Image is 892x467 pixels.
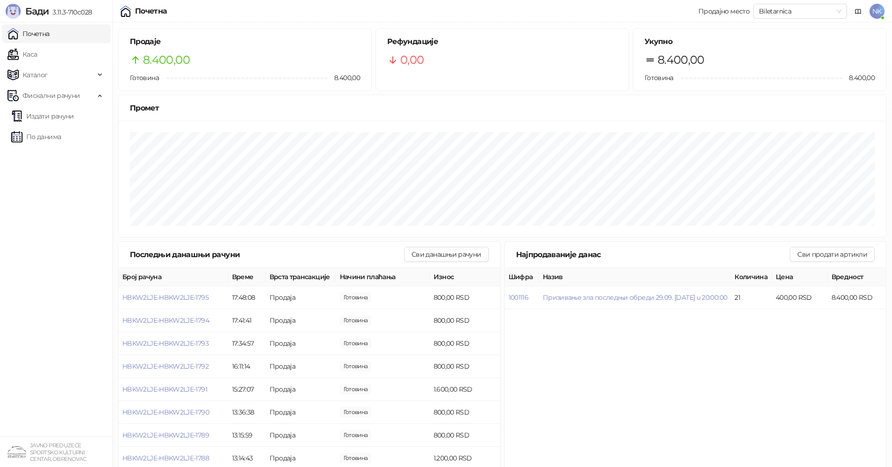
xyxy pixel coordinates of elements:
[328,73,360,83] span: 8.400,00
[122,316,209,325] button: HBKW2LJE-HBKW2LJE-1794
[228,378,266,401] td: 15:27:07
[30,442,86,462] small: JAVNO PREDUZEĆE SPORTSKO KULTURNI CENTAR, OBRENOVAC
[336,268,430,286] th: Начини плаћања
[430,355,500,378] td: 800,00 RSD
[228,332,266,355] td: 17:34:57
[658,51,705,69] span: 8.400,00
[539,268,731,286] th: Назив
[22,86,80,105] span: Фискални рачуни
[130,249,404,260] div: Последњи данашњи рачуни
[119,268,228,286] th: Број рачуна
[228,268,266,286] th: Време
[340,430,372,440] span: 800,00
[6,4,21,19] img: Logo
[266,424,336,447] td: Продаја
[430,286,500,309] td: 800,00 RSD
[828,286,886,309] td: 8.400,00 RSD
[430,378,500,401] td: 1.600,00 RSD
[130,36,360,47] h5: Продаје
[828,268,886,286] th: Вредност
[790,247,875,262] button: Сви продати артикли
[645,36,875,47] h5: Укупно
[7,45,37,64] a: Каса
[122,362,209,371] button: HBKW2LJE-HBKW2LJE-1792
[430,424,500,447] td: 800,00 RSD
[266,355,336,378] td: Продаја
[387,36,617,47] h5: Рефундације
[122,339,209,348] button: HBKW2LJE-HBKW2LJE-1793
[228,424,266,447] td: 13:15:59
[25,6,49,17] span: Бади
[430,309,500,332] td: 800,00 RSD
[135,7,167,15] div: Почетна
[7,24,50,43] a: Почетна
[266,378,336,401] td: Продаја
[49,8,92,16] span: 3.11.3-710c028
[759,4,841,18] span: Biletarnica
[266,268,336,286] th: Врста трансакције
[430,268,500,286] th: Износ
[870,4,885,19] span: NK
[340,338,372,348] span: 800,00
[11,107,74,126] a: Издати рачуни
[772,286,828,309] td: 400,00 RSD
[340,407,372,417] span: 800,00
[340,315,372,326] span: 800,00
[400,51,424,69] span: 0,00
[731,268,772,286] th: Количина
[698,8,750,15] div: Продајно место
[851,4,866,19] a: Документација
[22,66,48,84] span: Каталог
[516,249,790,260] div: Најпродаваније данас
[340,384,372,394] span: 1.600,00
[7,443,26,461] img: 64x64-companyLogo-4a28e1f8-f217-46d7-badd-69a834a81aaf.png
[11,127,61,146] a: По данима
[340,292,372,303] span: 800,00
[122,293,209,302] button: HBKW2LJE-HBKW2LJE-1795
[130,102,875,114] div: Промет
[143,51,190,69] span: 8.400,00
[731,286,772,309] td: 21
[430,401,500,424] td: 800,00 RSD
[266,332,336,355] td: Продаја
[122,385,207,393] button: HBKW2LJE-HBKW2LJE-1791
[266,401,336,424] td: Продаја
[340,453,372,463] span: 1.200,00
[404,247,488,262] button: Сви данашњи рачуни
[509,293,529,302] button: 1001116
[266,309,336,332] td: Продаја
[340,361,372,371] span: 800,00
[842,73,875,83] span: 8.400,00
[122,408,209,416] button: HBKW2LJE-HBKW2LJE-1790
[228,355,266,378] td: 16:11:14
[228,309,266,332] td: 17:41:41
[130,74,159,82] span: Готовина
[772,268,828,286] th: Цена
[228,401,266,424] td: 13:36:38
[430,332,500,355] td: 800,00 RSD
[266,286,336,309] td: Продаја
[122,431,209,439] button: HBKW2LJE-HBKW2LJE-1789
[645,74,674,82] span: Готовина
[505,268,539,286] th: Шифра
[543,293,727,302] button: Призивање зла последњи обреди 29.09. [DATE] u 20:00:00
[122,454,209,462] button: HBKW2LJE-HBKW2LJE-1788
[228,286,266,309] td: 17:48:08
